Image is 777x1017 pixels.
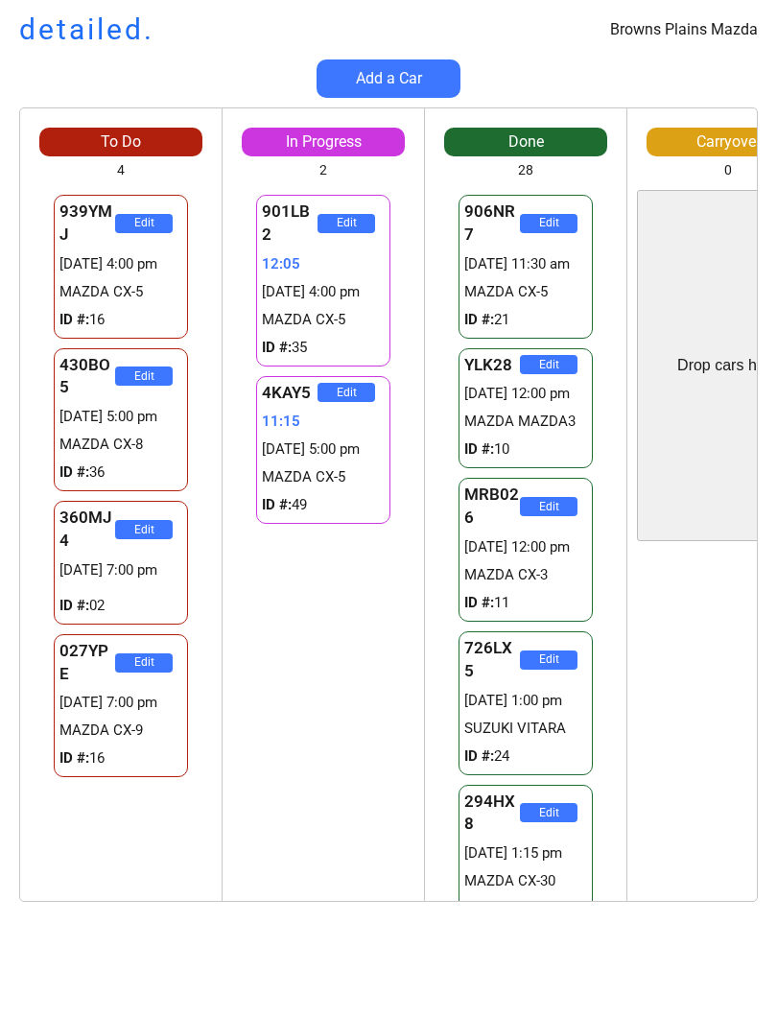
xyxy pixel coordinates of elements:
[59,311,89,328] strong: ID #:
[520,214,577,233] button: Edit
[115,367,173,386] button: Edit
[59,748,182,769] div: 16
[464,484,520,530] div: MRB026
[317,59,460,98] button: Add a Car
[59,507,115,553] div: 360MJ4
[59,596,182,616] div: 02
[464,899,587,919] div: 25
[262,382,318,405] div: 4KAY5
[464,354,520,377] div: YLK28
[464,719,587,739] div: SUZUKI VITARA
[115,214,173,233] button: Edit
[262,496,292,513] strong: ID #:
[464,440,494,458] strong: ID #:
[318,214,375,233] button: Edit
[610,19,758,40] div: Browns Plains Mazda
[464,691,587,711] div: [DATE] 1:00 pm
[59,201,115,247] div: 939YMJ
[262,412,385,432] div: 11:15
[59,597,89,614] strong: ID #:
[59,435,182,455] div: MAZDA CX-8
[464,254,587,274] div: [DATE] 11:30 am
[262,495,385,515] div: 49
[59,560,182,580] div: [DATE] 7:00 pm
[464,746,587,767] div: 24
[464,594,494,611] strong: ID #:
[262,439,385,460] div: [DATE] 5:00 pm
[262,282,385,302] div: [DATE] 4:00 pm
[464,791,520,837] div: 294HX8
[319,161,327,180] div: 2
[59,282,182,302] div: MAZDA CX-5
[520,803,577,822] button: Edit
[520,497,577,516] button: Edit
[464,900,494,917] strong: ID #:
[464,384,587,404] div: [DATE] 12:00 pm
[444,131,607,153] div: Done
[724,161,732,180] div: 0
[59,254,182,274] div: [DATE] 4:00 pm
[464,412,587,432] div: MAZDA MAZDA3
[262,338,385,358] div: 35
[464,201,520,247] div: 906NR7
[59,310,182,330] div: 16
[59,749,89,767] strong: ID #:
[464,282,587,302] div: MAZDA CX-5
[464,311,494,328] strong: ID #:
[318,383,375,402] button: Edit
[262,310,385,330] div: MAZDA CX-5
[464,593,587,613] div: 11
[262,201,318,247] div: 901LB2
[262,467,385,487] div: MAZDA CX-5
[262,339,292,356] strong: ID #:
[117,161,125,180] div: 4
[59,407,182,427] div: [DATE] 5:00 pm
[464,871,587,891] div: MAZDA CX-30
[59,640,115,686] div: 027YPE
[464,843,587,863] div: [DATE] 1:15 pm
[464,537,587,557] div: [DATE] 12:00 pm
[262,254,385,274] div: 12:05
[520,650,577,670] button: Edit
[115,653,173,673] button: Edit
[520,355,577,374] button: Edit
[242,131,405,153] div: In Progress
[39,131,202,153] div: To Do
[59,463,89,481] strong: ID #:
[464,637,520,683] div: 726LX5
[115,520,173,539] button: Edit
[59,721,182,741] div: MAZDA CX-9
[59,693,182,713] div: [DATE] 7:00 pm
[59,354,115,400] div: 430BO5
[464,747,494,765] strong: ID #:
[518,161,533,180] div: 28
[19,10,154,50] h1: detailed.
[59,462,182,483] div: 36
[464,439,587,460] div: 10
[464,565,587,585] div: MAZDA CX-3
[464,310,587,330] div: 21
